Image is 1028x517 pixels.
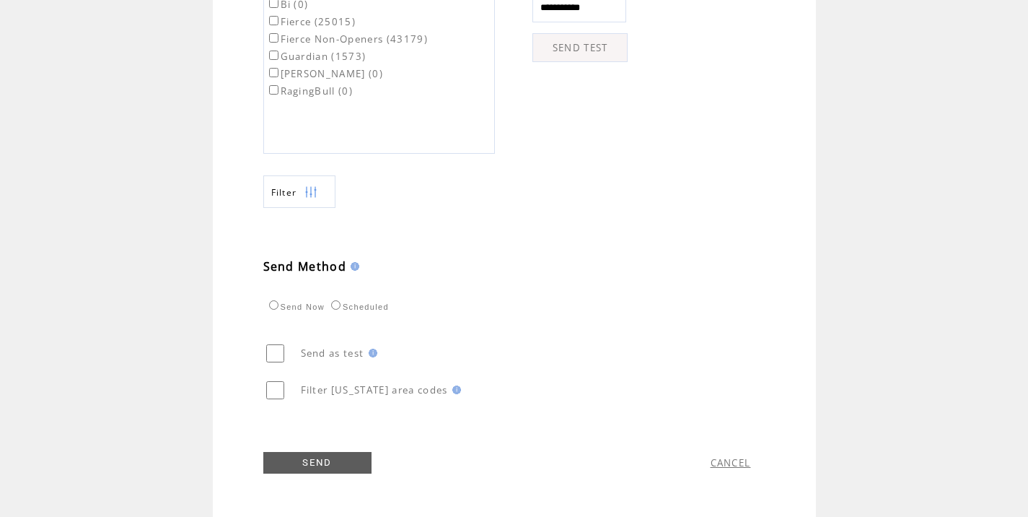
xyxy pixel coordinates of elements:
[266,67,384,80] label: [PERSON_NAME] (0)
[263,258,347,274] span: Send Method
[269,16,278,25] input: Fierce (25015)
[269,51,278,60] input: Guardian (1573)
[266,32,429,45] label: Fierce Non-Openers (43179)
[266,15,356,28] label: Fierce (25015)
[364,349,377,357] img: help.gif
[331,300,341,310] input: Scheduled
[266,50,366,63] label: Guardian (1573)
[346,262,359,271] img: help.gif
[269,300,278,310] input: Send Now
[328,303,389,311] label: Scheduled
[301,383,448,396] span: Filter [US_STATE] area codes
[269,85,278,95] input: RagingBull (0)
[269,33,278,43] input: Fierce Non-Openers (43179)
[265,303,325,311] label: Send Now
[448,386,461,394] img: help.gif
[532,33,628,62] a: SEND TEST
[263,175,335,208] a: Filter
[271,186,297,199] span: Show filters
[263,452,372,474] a: SEND
[266,84,353,97] label: RagingBull (0)
[304,176,317,209] img: filters.png
[269,68,278,77] input: [PERSON_NAME] (0)
[301,347,364,360] span: Send as test
[711,456,751,469] a: CANCEL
